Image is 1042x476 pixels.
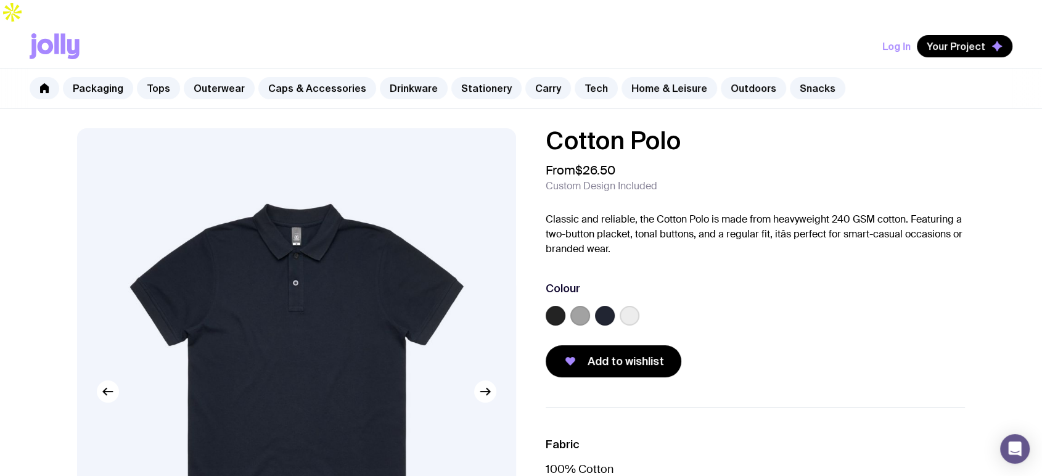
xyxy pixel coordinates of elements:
[546,345,681,377] button: Add to wishlist
[63,77,133,99] a: Packaging
[546,128,965,153] h1: Cotton Polo
[575,77,618,99] a: Tech
[184,77,255,99] a: Outerwear
[380,77,448,99] a: Drinkware
[546,281,580,296] h3: Colour
[575,162,615,178] span: $26.50
[1000,434,1030,464] div: Open Intercom Messenger
[721,77,786,99] a: Outdoors
[546,163,615,178] span: From
[917,35,1012,57] button: Your Project
[451,77,522,99] a: Stationery
[546,437,965,452] h3: Fabric
[790,77,845,99] a: Snacks
[882,35,911,57] button: Log In
[137,77,180,99] a: Tops
[546,212,965,256] p: Classic and reliable, the Cotton Polo is made from heavyweight 240 GSM cotton. Featuring a two-bu...
[622,77,717,99] a: Home & Leisure
[258,77,376,99] a: Caps & Accessories
[546,180,657,192] span: Custom Design Included
[525,77,571,99] a: Carry
[588,354,664,369] span: Add to wishlist
[927,40,985,52] span: Your Project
